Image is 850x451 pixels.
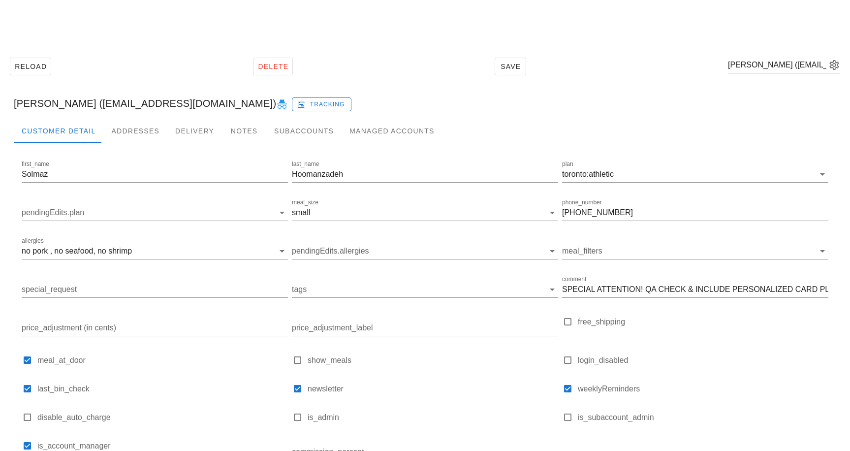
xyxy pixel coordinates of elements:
[222,119,266,143] div: Notes
[37,355,288,365] label: meal_at_door
[578,384,828,394] label: weeklyReminders
[299,100,345,109] span: Tracking
[562,161,573,168] label: plan
[54,247,95,256] div: no seafood,
[308,413,558,422] label: is_admin
[562,170,614,179] div: toronto:athletic
[308,355,558,365] label: show_meals
[22,243,288,259] div: allergiesno pork ,no seafood,no shrimp
[253,58,293,75] button: Delete
[257,63,288,70] span: Delete
[292,96,351,111] a: Tracking
[22,205,288,221] div: pendingEdits.plan
[292,243,558,259] div: pendingEdits.allergies
[6,88,844,119] div: [PERSON_NAME] ([EMAIL_ADDRESS][DOMAIN_NAME])
[292,205,558,221] div: meal_sizesmall
[292,199,318,206] label: meal_size
[828,59,840,71] button: appended action
[499,63,522,70] span: Save
[22,161,49,168] label: first_name
[562,276,586,283] label: comment
[103,119,167,143] div: Addresses
[292,282,558,297] div: tags
[578,355,828,365] label: login_disabled
[728,57,826,73] input: Search by email or name
[562,199,602,206] label: phone_number
[292,161,319,168] label: last_name
[578,413,828,422] label: is_subaccount_admin
[14,63,47,70] span: Reload
[292,97,351,111] button: Tracking
[37,413,288,422] label: disable_auto_charge
[97,247,132,256] div: no shrimp
[578,317,828,327] label: free_shipping
[562,166,828,182] div: plantoronto:athletic
[37,384,288,394] label: last_bin_check
[37,441,288,451] label: is_account_manager
[22,237,44,245] label: allergies
[10,58,51,75] button: Reload
[292,208,310,217] div: small
[308,384,558,394] label: newsletter
[14,119,103,143] div: Customer Detail
[342,119,442,143] div: Managed Accounts
[562,243,828,259] div: meal_filters
[22,247,52,256] div: no pork ,
[266,119,342,143] div: Subaccounts
[167,119,222,143] div: Delivery
[495,58,526,75] button: Save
